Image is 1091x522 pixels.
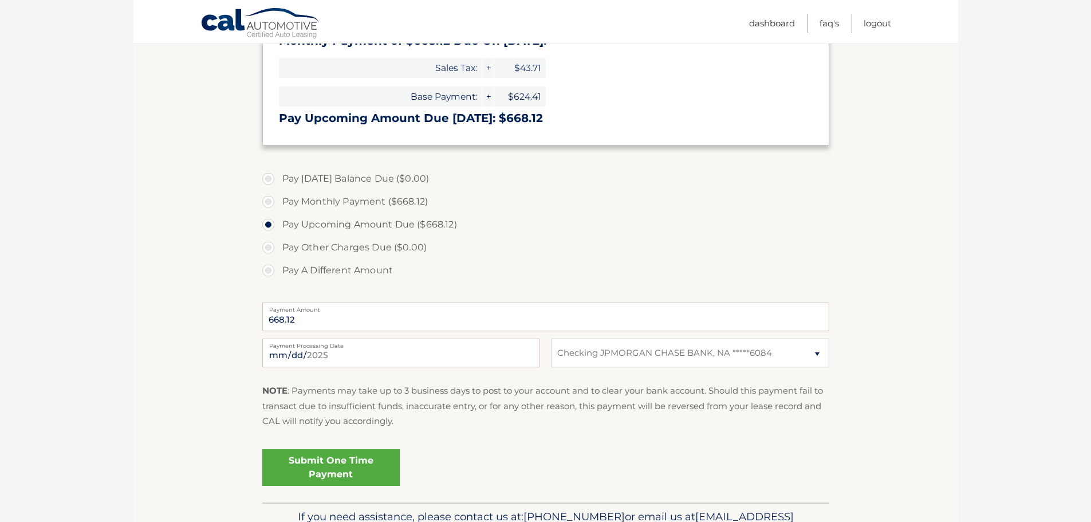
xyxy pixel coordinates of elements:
[262,339,540,367] input: Payment Date
[262,303,829,312] label: Payment Amount
[482,58,494,78] span: +
[262,339,540,348] label: Payment Processing Date
[279,58,482,78] span: Sales Tax:
[482,87,494,107] span: +
[262,303,829,331] input: Payment Amount
[279,87,482,107] span: Base Payment:
[864,14,891,33] a: Logout
[749,14,795,33] a: Dashboard
[262,449,400,486] a: Submit One Time Payment
[494,58,546,78] span: $43.71
[200,7,321,41] a: Cal Automotive
[262,385,287,396] strong: NOTE
[262,236,829,259] label: Pay Other Charges Due ($0.00)
[262,167,829,190] label: Pay [DATE] Balance Due ($0.00)
[279,111,813,125] h3: Pay Upcoming Amount Due [DATE]: $668.12
[494,87,546,107] span: $624.41
[820,14,839,33] a: FAQ's
[262,213,829,236] label: Pay Upcoming Amount Due ($668.12)
[262,383,829,429] p: : Payments may take up to 3 business days to post to your account and to clear your bank account....
[262,259,829,282] label: Pay A Different Amount
[262,190,829,213] label: Pay Monthly Payment ($668.12)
